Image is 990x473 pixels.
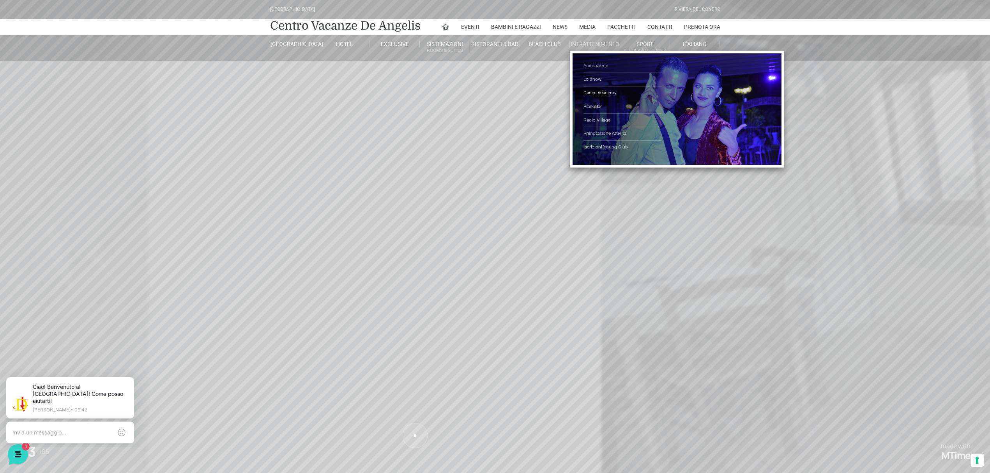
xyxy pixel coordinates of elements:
a: PianoBar [583,100,661,114]
span: Italiano [683,41,707,47]
button: Aiuto [102,250,150,268]
input: Cerca un articolo... [18,146,127,154]
p: [PERSON_NAME] • 09:42 [37,40,133,44]
span: [PERSON_NAME] [33,75,122,83]
a: SportAll Season Tennis [620,41,670,55]
a: Apri Centro Assistenza [83,129,143,136]
a: Italiano [670,41,720,48]
a: Intrattenimento [570,41,620,48]
div: [GEOGRAPHIC_DATA] [270,6,315,13]
h2: Ciao da De Angelis Resort 👋 [6,6,131,31]
a: [DEMOGRAPHIC_DATA] tutto [69,62,143,69]
a: News [553,19,567,35]
a: Prenota Ora [684,19,720,35]
button: Le tue preferenze relative al consenso per le tecnologie di tracciamento [971,454,984,467]
a: [PERSON_NAME]Ciao! Benvenuto al [GEOGRAPHIC_DATA]! Come posso aiutarti!19 gg fa1 [9,72,147,95]
p: Home [23,261,37,268]
a: Centro Vacanze De Angelis [270,18,421,34]
a: Beach Club [520,41,570,48]
span: Inizia una conversazione [51,103,115,109]
a: Media [579,19,596,35]
span: 1 [136,84,143,92]
p: La nostra missione è rendere la tua esperienza straordinaria! [6,34,131,50]
img: light [17,29,33,44]
span: Le tue conversazioni [12,62,66,69]
a: Hotel [320,41,370,48]
iframe: Customerly Messenger Launcher [6,443,30,466]
div: Riviera Del Conero [675,6,720,13]
small: All Season Tennis [620,47,670,54]
a: Dance Academy [583,86,661,100]
a: MTime [941,450,971,461]
a: Iscrizioni Young Club [583,141,661,154]
span: 1 [78,249,83,255]
button: Inizia una conversazione [12,98,143,114]
a: [GEOGRAPHIC_DATA] [270,41,320,48]
a: SistemazioniRooms & Suites [420,41,470,55]
a: Exclusive [370,41,420,48]
a: Pacchetti [607,19,636,35]
a: Bambini e Ragazzi [491,19,541,35]
p: Ciao! Benvenuto al [GEOGRAPHIC_DATA]! Come posso aiutarti! [37,16,133,37]
a: Radio Village [583,114,661,127]
a: Prenotazione Attività [583,127,661,141]
p: 19 gg fa [127,75,143,82]
small: Rooms & Suites [420,47,469,54]
a: Lo Show [583,73,661,86]
p: Ciao! Benvenuto al [GEOGRAPHIC_DATA]! Come posso aiutarti! [33,84,122,92]
img: light [12,76,28,91]
button: Home [6,250,54,268]
a: Ristoranti & Bar [470,41,520,48]
p: Aiuto [120,261,131,268]
span: Trova una risposta [12,129,61,136]
a: Contatti [647,19,672,35]
button: 1Messaggi [54,250,102,268]
a: Animazione [583,59,661,73]
a: Eventi [461,19,479,35]
p: Messaggi [67,261,88,268]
